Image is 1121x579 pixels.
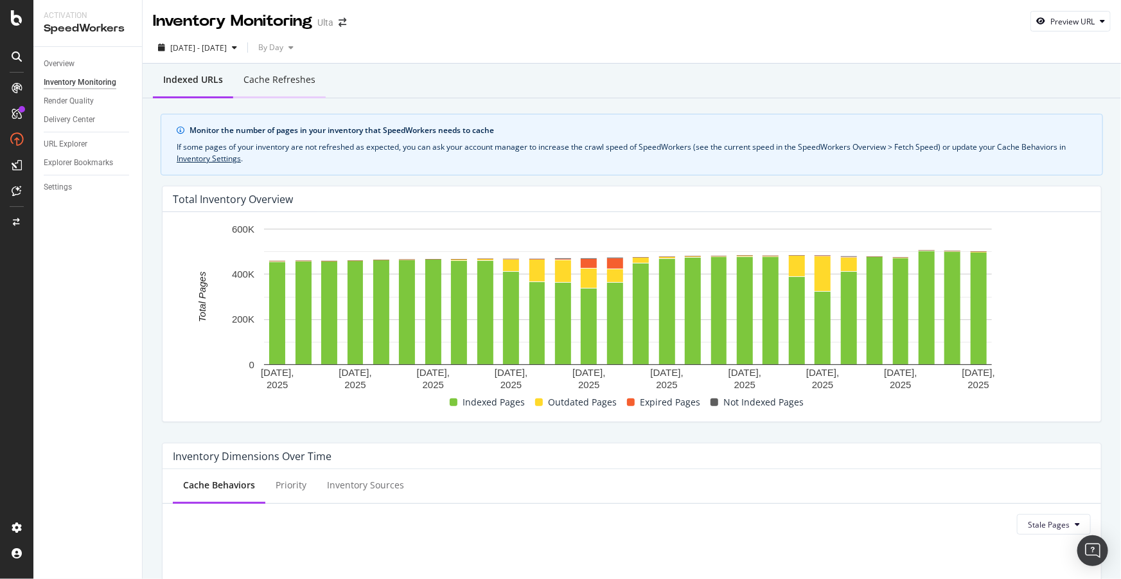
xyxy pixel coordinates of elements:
div: Cache refreshes [243,73,315,86]
a: Inventory Monitoring [44,76,133,89]
button: By Day [253,37,299,58]
text: 2025 [344,380,366,391]
button: Preview URL [1030,11,1111,31]
div: Inventory Monitoring [44,76,116,89]
text: [DATE], [572,367,605,378]
div: Render Quality [44,94,94,108]
text: 200K [232,314,254,325]
div: Inventory Dimensions Over Time [173,450,331,463]
button: Stale Pages [1017,514,1091,535]
div: Explorer Bookmarks [44,156,113,170]
span: Not Indexed Pages [723,395,804,410]
div: SpeedWorkers [44,21,132,36]
div: info banner [161,114,1103,175]
div: Monitor the number of pages in your inventory that SpeedWorkers needs to cache [190,125,1087,136]
a: Render Quality [44,94,133,108]
div: Indexed URLs [163,73,223,86]
div: URL Explorer [44,138,87,151]
text: 400K [232,269,254,280]
text: [DATE], [728,367,761,378]
text: 2025 [890,380,911,391]
text: 2025 [267,380,288,391]
span: Expired Pages [640,395,700,410]
button: [DATE] - [DATE] [153,37,242,58]
div: Cache Behaviors [183,479,255,492]
a: Explorer Bookmarks [44,156,133,170]
text: [DATE], [806,367,839,378]
div: Activation [44,10,132,21]
a: Settings [44,181,133,194]
div: Inventory Monitoring [153,10,312,32]
a: Inventory Settings [177,153,241,164]
text: [DATE], [495,367,527,378]
a: Overview [44,57,133,71]
text: 2025 [734,380,755,391]
text: [DATE], [962,367,995,378]
text: 2025 [423,380,444,391]
text: [DATE], [650,367,683,378]
span: By Day [253,42,283,53]
text: 2025 [500,380,522,391]
text: 2025 [578,380,599,391]
div: Inventory Sources [327,479,404,492]
text: 2025 [656,380,677,391]
div: Settings [44,181,72,194]
span: Stale Pages [1028,519,1070,530]
span: Outdated Pages [548,395,617,410]
text: [DATE], [261,367,294,378]
text: 2025 [968,380,989,391]
text: [DATE], [417,367,450,378]
div: Priority [276,479,306,492]
div: Total Inventory Overview [173,193,293,206]
a: URL Explorer [44,138,133,151]
span: [DATE] - [DATE] [170,42,227,53]
a: Delivery Center [44,113,133,127]
text: 2025 [812,380,833,391]
div: If some pages of your inventory are not refreshed as expected, you can ask your account manager t... [177,141,1087,165]
div: Ulta [317,16,333,29]
div: Overview [44,57,75,71]
text: Total Pages [197,271,207,322]
svg: A chart. [173,222,1082,393]
div: arrow-right-arrow-left [339,18,346,27]
text: 0 [249,359,254,370]
text: [DATE], [339,367,371,378]
div: Open Intercom Messenger [1077,535,1108,566]
text: 600K [232,224,254,235]
text: [DATE], [884,367,917,378]
div: Preview URL [1050,16,1095,27]
div: Delivery Center [44,113,95,127]
span: Indexed Pages [463,395,525,410]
